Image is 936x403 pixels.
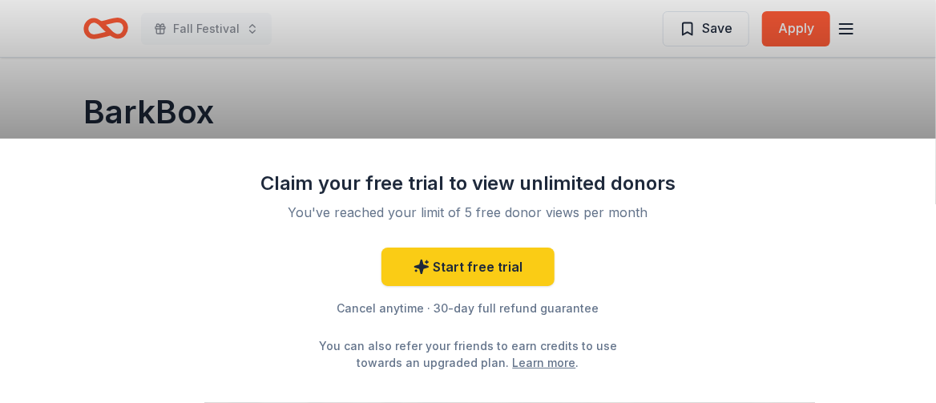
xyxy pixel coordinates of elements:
div: You've reached your limit of 5 free donor views per month [279,203,657,222]
div: Cancel anytime · 30-day full refund guarantee [260,299,676,318]
a: Start free trial [381,248,555,286]
div: Claim your free trial to view unlimited donors [260,171,676,196]
div: You can also refer your friends to earn credits to use towards an upgraded plan. . [305,337,631,371]
a: Learn more [513,354,576,371]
